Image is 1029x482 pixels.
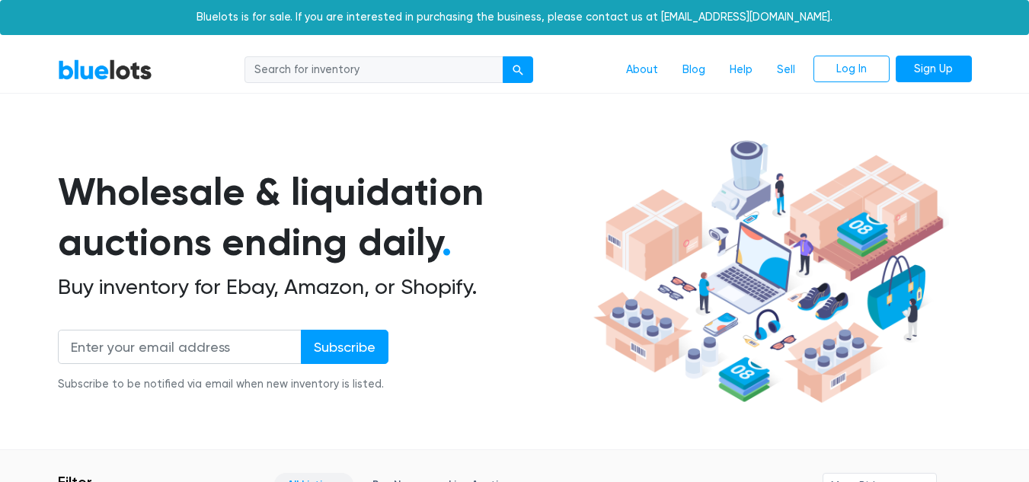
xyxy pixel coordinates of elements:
span: . [442,219,452,265]
a: Help [717,56,765,85]
img: hero-ee84e7d0318cb26816c560f6b4441b76977f77a177738b4e94f68c95b2b83dbb.png [588,133,949,410]
a: Sign Up [896,56,972,83]
input: Search for inventory [244,56,503,84]
input: Enter your email address [58,330,302,364]
a: Blog [670,56,717,85]
a: Log In [813,56,890,83]
a: BlueLots [58,59,152,81]
div: Subscribe to be notified via email when new inventory is listed. [58,376,388,393]
a: Sell [765,56,807,85]
input: Subscribe [301,330,388,364]
a: About [614,56,670,85]
h1: Wholesale & liquidation auctions ending daily [58,167,588,268]
h2: Buy inventory for Ebay, Amazon, or Shopify. [58,274,588,300]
